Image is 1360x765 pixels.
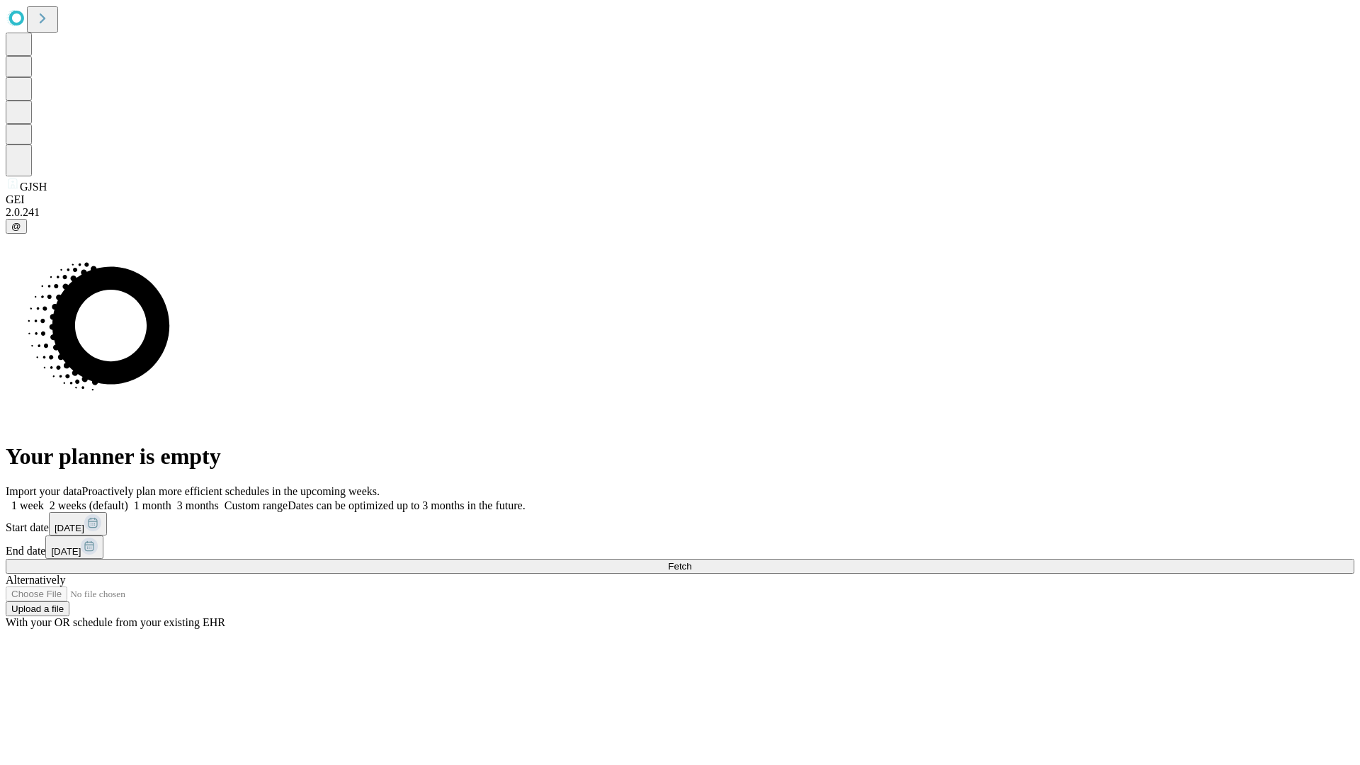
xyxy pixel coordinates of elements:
span: 2 weeks (default) [50,499,128,511]
span: Fetch [668,561,691,572]
span: Dates can be optimized up to 3 months in the future. [288,499,525,511]
div: End date [6,535,1354,559]
h1: Your planner is empty [6,443,1354,470]
button: [DATE] [49,512,107,535]
div: GEI [6,193,1354,206]
span: Custom range [225,499,288,511]
span: Import your data [6,485,82,497]
span: [DATE] [51,546,81,557]
span: 1 week [11,499,44,511]
span: Alternatively [6,574,65,586]
span: Proactively plan more efficient schedules in the upcoming weeks. [82,485,380,497]
button: Upload a file [6,601,69,616]
span: 3 months [177,499,219,511]
button: Fetch [6,559,1354,574]
span: @ [11,221,21,232]
span: [DATE] [55,523,84,533]
button: @ [6,219,27,234]
span: 1 month [134,499,171,511]
button: [DATE] [45,535,103,559]
div: Start date [6,512,1354,535]
span: With your OR schedule from your existing EHR [6,616,225,628]
span: GJSH [20,181,47,193]
div: 2.0.241 [6,206,1354,219]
